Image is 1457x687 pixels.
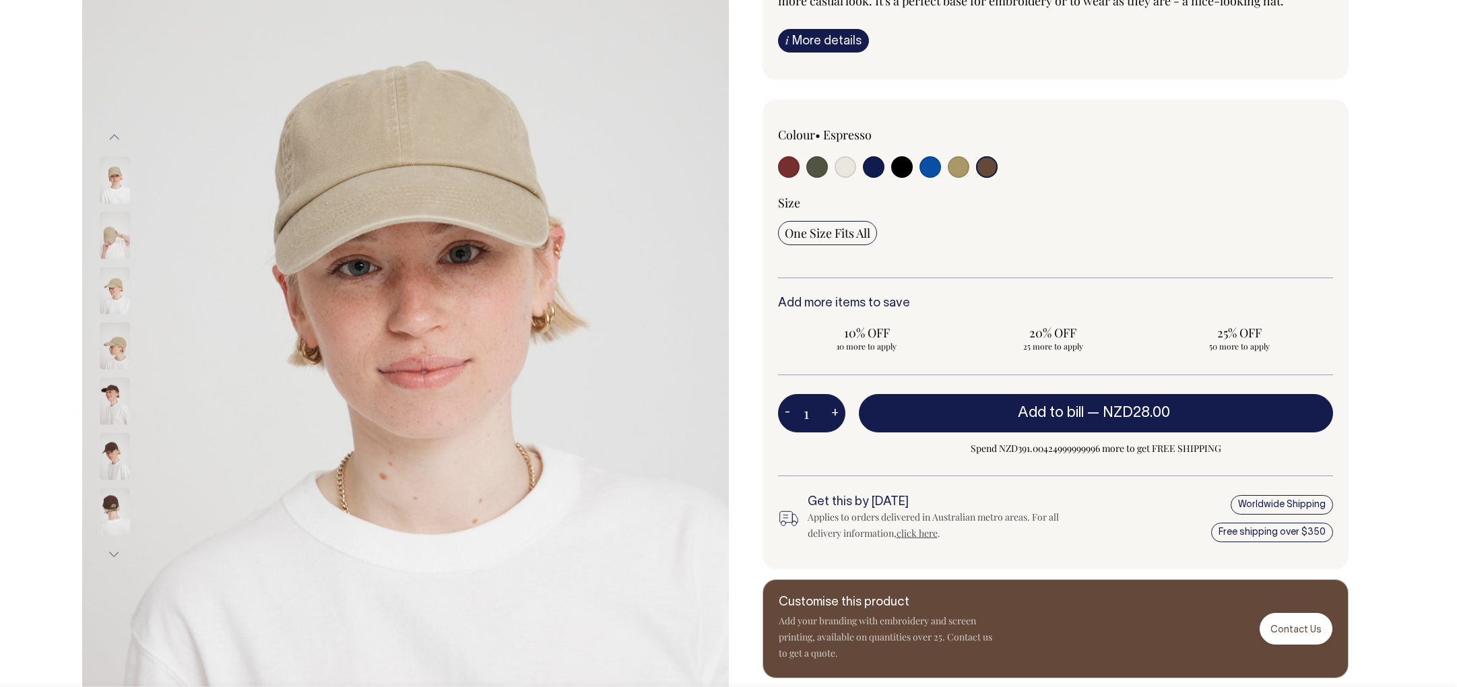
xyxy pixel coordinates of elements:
[808,496,1081,509] h6: Get this by [DATE]
[1151,321,1329,356] input: 25% OFF 50 more to apply
[104,123,125,153] button: Previous
[815,127,820,143] span: •
[1018,406,1084,420] span: Add to bill
[100,432,130,480] img: espresso
[100,156,130,203] img: washed-khaki
[1157,341,1322,352] span: 50 more to apply
[971,325,1136,341] span: 20% OFF
[964,321,1142,356] input: 20% OFF 25 more to apply
[808,509,1081,542] div: Applies to orders delivered in Australian metro areas. For all delivery information, .
[778,400,797,427] button: -
[778,127,1000,143] div: Colour
[100,322,130,369] img: washed-khaki
[897,527,938,539] a: click here
[100,211,130,259] img: washed-khaki
[859,440,1333,457] span: Spend NZD391.00424999999996 more to get FREE SHIPPING
[785,225,870,241] span: One Size Fits All
[971,341,1136,352] span: 25 more to apply
[1260,613,1332,645] a: Contact Us
[859,394,1333,432] button: Add to bill —NZD28.00
[778,29,869,53] a: iMore details
[823,127,872,143] label: Espresso
[779,613,994,661] p: Add your branding with embroidery and screen printing, available on quantities over 25. Contact u...
[778,297,1333,310] h6: Add more items to save
[785,33,789,47] span: i
[824,400,845,427] button: +
[100,267,130,314] img: washed-khaki
[100,377,130,424] img: espresso
[785,325,950,341] span: 10% OFF
[1087,406,1173,420] span: —
[778,221,877,245] input: One Size Fits All
[104,539,125,569] button: Next
[785,341,950,352] span: 10 more to apply
[779,596,994,610] h6: Customise this product
[778,195,1333,211] div: Size
[1157,325,1322,341] span: 25% OFF
[778,321,957,356] input: 10% OFF 10 more to apply
[100,488,130,535] img: espresso
[1103,406,1170,420] span: NZD28.00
